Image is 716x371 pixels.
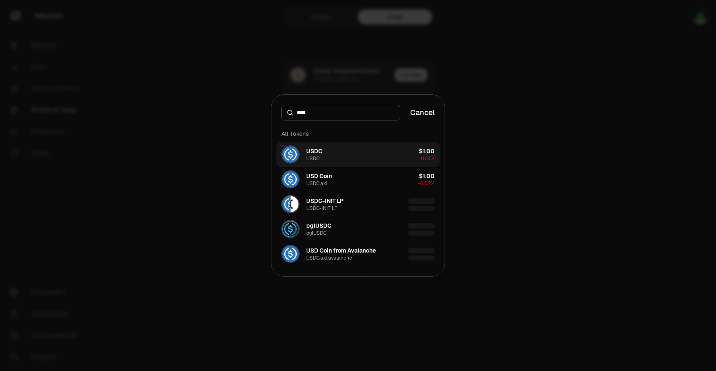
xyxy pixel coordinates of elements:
div: $1.00 [419,172,435,180]
img: USDC Logo [282,146,299,163]
div: $1.00 [419,147,435,155]
img: USDC.axl Logo [282,171,299,188]
button: USDC.axl LogoUSD CoinUSDC.axl$1.00-0.02% [276,167,440,192]
button: Cancel [410,107,435,118]
img: bglUSDC Logo [282,221,299,237]
button: USDC.axl.avalanche LogoUSD Coin from AvalancheUSDC.axl.avalanche [276,241,440,266]
div: bglUSDC [306,222,331,230]
div: USDC.axl.avalanche [306,255,352,261]
div: USDC [306,155,319,162]
span: -0.01% [419,155,435,162]
div: USDC-INIT LP [306,197,343,205]
div: All Tokens [276,125,440,142]
button: USDC LogoUSDCUSDC$1.00-0.01% [276,142,440,167]
button: bglUSDC LogobglUSDCbglUSDC [276,217,440,241]
div: bglUSDC [306,230,327,236]
div: USDC-INIT LP [306,205,338,212]
img: USDC-INIT LP Logo [282,196,299,212]
div: USD Coin [306,172,332,180]
img: USDC.axl.avalanche Logo [282,246,299,262]
div: USDC [306,147,322,155]
div: USD Coin from Avalanche [306,246,376,255]
div: USDC.axl [306,180,327,187]
span: -0.02% [418,180,435,187]
button: USDC-INIT LP LogoUSDC-INIT LPUSDC-INIT LP [276,192,440,217]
